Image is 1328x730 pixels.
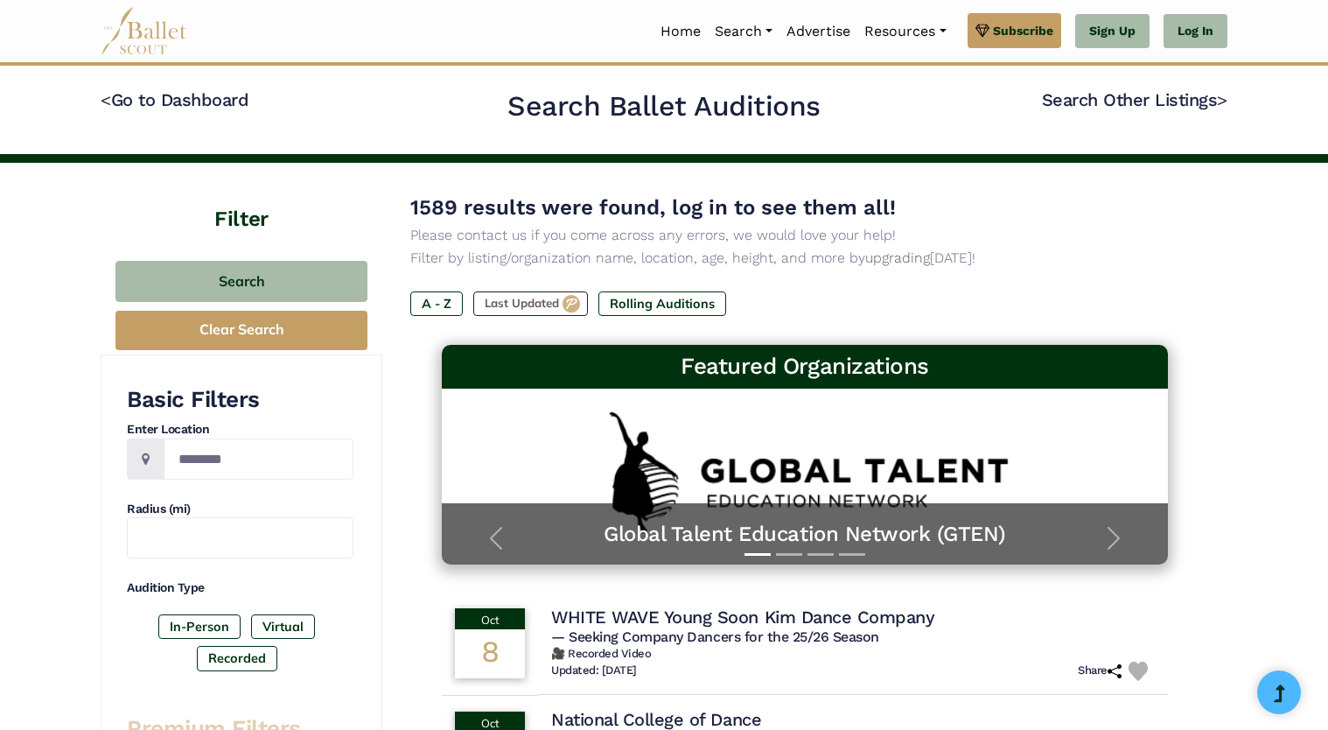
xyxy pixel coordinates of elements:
[127,421,353,439] h4: Enter Location
[455,608,525,629] div: Oct
[127,501,353,518] h4: Radius (mi)
[1078,663,1122,678] h6: Share
[115,261,367,302] button: Search
[115,311,367,350] button: Clear Search
[1042,89,1227,110] a: Search Other Listings>
[1217,88,1227,110] code: >
[410,224,1199,247] p: Please contact us if you come across any errors, we would love your help!
[410,291,463,316] label: A - Z
[459,521,1150,548] a: Global Talent Education Network (GTEN)
[197,646,277,670] label: Recorded
[779,13,857,50] a: Advertise
[456,352,1154,382] h3: Featured Organizations
[807,544,834,565] button: Slide 3
[251,614,315,639] label: Virtual
[455,629,525,678] div: 8
[968,13,1061,48] a: Subscribe
[839,544,865,565] button: Slide 4
[776,544,802,565] button: Slide 2
[654,13,708,50] a: Home
[164,439,353,480] input: Location
[975,21,989,40] img: gem.svg
[127,579,353,597] h4: Audition Type
[410,247,1199,270] p: Filter by listing/organization name, location, age, height, and more by [DATE]!
[993,21,1053,40] span: Subscribe
[865,249,930,266] a: upgrading
[101,163,382,235] h4: Filter
[598,291,726,316] label: Rolling Auditions
[551,628,879,645] span: — Seeking Company Dancers for the 25/26 Season
[857,13,953,50] a: Resources
[473,291,588,316] label: Last Updated
[1164,14,1227,49] a: Log In
[551,647,1155,662] h6: 🎥 Recorded Video
[507,88,821,125] h2: Search Ballet Auditions
[158,614,241,639] label: In-Person
[708,13,779,50] a: Search
[101,88,111,110] code: <
[551,663,637,678] h6: Updated: [DATE]
[744,544,771,565] button: Slide 1
[127,385,353,415] h3: Basic Filters
[410,195,896,220] span: 1589 results were found, log in to see them all!
[101,89,248,110] a: <Go to Dashboard
[1075,14,1150,49] a: Sign Up
[551,606,934,628] h4: WHITE WAVE Young Soon Kim Dance Company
